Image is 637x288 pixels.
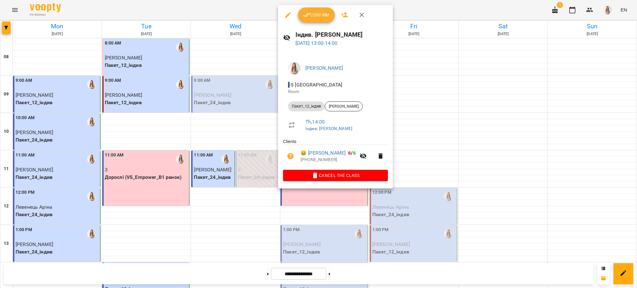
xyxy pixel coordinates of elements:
span: Пакет_12_індив [288,104,325,109]
a: [DATE] 13:00-14:00 [295,40,338,46]
a: Індив. [PERSON_NAME] [305,126,352,131]
span: 6 [353,150,356,156]
span: - 5 [GEOGRAPHIC_DATA] [288,82,343,88]
span: 6 [348,150,351,156]
p: Room [288,89,383,95]
span: [PERSON_NAME] [325,104,362,109]
a: Th , 14:00 [305,119,325,125]
p: [PHONE_NUMBER] [300,157,356,163]
button: Confirm [298,7,335,22]
button: Cancel the class [283,170,388,181]
b: / [348,150,356,156]
a: 😀 [PERSON_NAME] [300,149,346,157]
span: Cancel the class [288,172,383,179]
h6: Індив. [PERSON_NAME] [295,30,388,39]
ul: Clients [283,138,388,170]
button: Unpaid. Bill the attendance? [283,149,298,164]
img: 991d444c6ac07fb383591aa534ce9324.png [288,62,300,74]
span: Confirm [303,11,330,19]
div: [PERSON_NAME] [325,101,363,111]
a: [PERSON_NAME] [305,65,343,71]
